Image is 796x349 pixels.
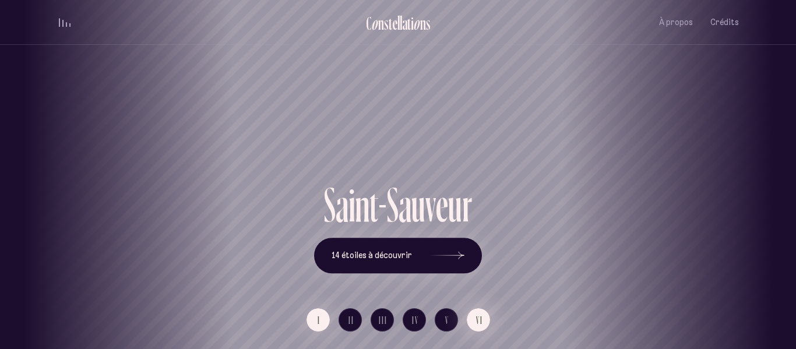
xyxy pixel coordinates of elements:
[476,315,483,325] span: VI
[659,9,693,36] button: À propos
[379,315,388,325] span: III
[462,181,472,229] div: r
[411,13,414,33] div: i
[378,181,387,229] div: -
[307,308,330,332] button: I
[371,13,378,33] div: o
[710,17,739,27] span: Crédits
[366,13,371,33] div: C
[402,13,407,33] div: a
[339,308,362,332] button: II
[332,251,412,260] span: 14 étoiles à découvrir
[659,17,693,27] span: À propos
[435,308,458,332] button: V
[425,181,436,229] div: v
[445,315,449,325] span: V
[413,13,420,33] div: o
[336,181,348,229] div: a
[384,13,389,33] div: s
[57,16,72,29] button: volume audio
[400,13,402,33] div: l
[348,315,354,325] span: II
[403,308,426,332] button: IV
[324,181,336,229] div: S
[412,315,419,325] span: IV
[387,181,399,229] div: S
[389,13,392,33] div: t
[378,13,384,33] div: n
[436,181,448,229] div: e
[355,181,369,229] div: n
[467,308,490,332] button: VI
[407,13,411,33] div: t
[314,238,482,274] button: 14 étoiles à découvrir
[392,13,397,33] div: e
[397,13,400,33] div: l
[710,9,739,36] button: Crédits
[420,13,426,33] div: n
[318,315,320,325] span: I
[371,308,394,332] button: III
[426,13,431,33] div: s
[369,181,378,229] div: t
[411,181,425,229] div: u
[448,181,462,229] div: u
[399,181,411,229] div: a
[348,181,355,229] div: i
